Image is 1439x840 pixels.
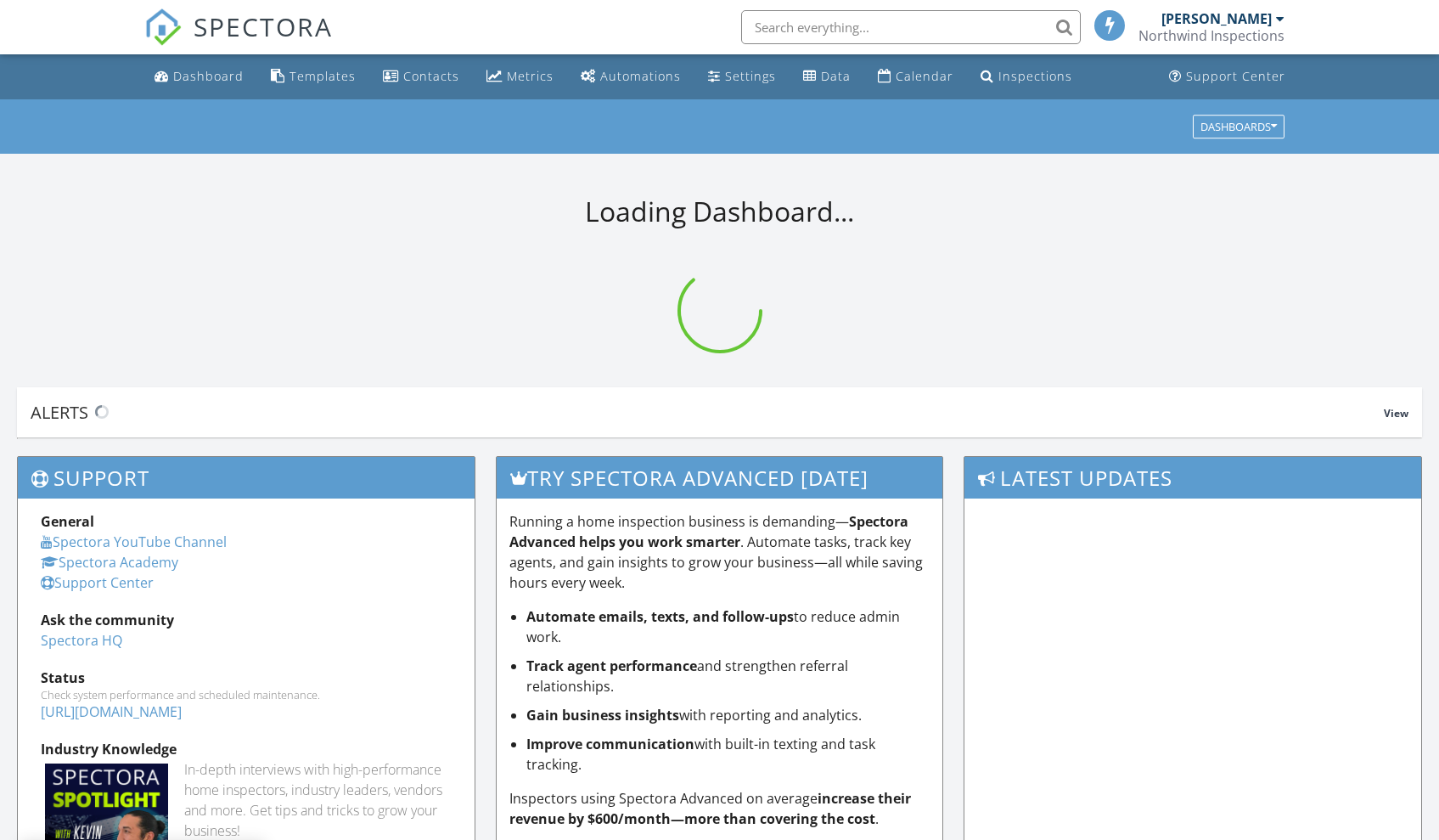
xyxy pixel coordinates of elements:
[1200,121,1277,132] div: Dashboards
[507,68,554,84] div: Metrics
[526,657,697,675] strong: Track agent performance
[41,739,452,759] div: Industry Knowledge
[526,735,694,753] strong: Improve communication
[1162,61,1292,93] a: Support Center
[509,789,911,828] strong: increase their revenue by $600/month—more than covering the cost
[796,61,857,93] a: Data
[289,68,356,84] div: Templates
[509,511,930,593] p: Running a home inspection business is demanding— . Automate tasks, track key agents, and gain ins...
[497,457,943,499] h3: Try spectora advanced [DATE]
[41,688,452,702] div: Check system performance and scheduled maintenance.
[526,706,679,724] strong: Gain business insights
[41,573,154,592] a: Support Center
[194,8,333,44] span: SPECTORA
[41,533,227,551] a: Spectora YouTube Channel
[600,68,681,84] div: Automations
[526,656,930,696] li: and strengthen referral relationships.
[41,553,178,572] a: Spectora Academy
[574,61,688,93] a: Automations (Basic)
[148,61,250,93] a: Dashboard
[741,10,1081,44] input: Search everything...
[964,457,1421,499] h3: Latest Updates
[871,61,960,93] a: Calendar
[509,788,930,829] p: Inspectors using Spectora Advanced on average .
[1186,68,1285,84] div: Support Center
[376,61,466,93] a: Contacts
[1161,10,1272,27] div: [PERSON_NAME]
[998,68,1072,84] div: Inspections
[41,702,182,721] a: [URL][DOMAIN_NAME]
[41,668,452,688] div: Status
[264,61,363,93] a: Templates
[701,61,783,93] a: Settings
[41,631,122,650] a: Spectora HQ
[18,457,475,499] h3: Support
[31,401,1384,424] div: Alerts
[526,705,930,725] li: with reporting and analytics.
[144,23,333,59] a: SPECTORA
[974,61,1079,93] a: Inspections
[821,68,851,84] div: Data
[1138,27,1284,44] div: Northwind Inspections
[1193,115,1284,138] button: Dashboards
[526,607,794,626] strong: Automate emails, texts, and follow-ups
[896,68,953,84] div: Calendar
[509,512,908,551] strong: Spectora Advanced helps you work smarter
[41,512,94,531] strong: General
[41,610,452,630] div: Ask the community
[403,68,459,84] div: Contacts
[526,606,930,647] li: to reduce admin work.
[725,68,776,84] div: Settings
[144,8,182,46] img: The Best Home Inspection Software - Spectora
[480,61,560,93] a: Metrics
[1384,406,1408,420] span: View
[526,734,930,775] li: with built-in texting and task tracking.
[173,68,244,84] div: Dashboard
